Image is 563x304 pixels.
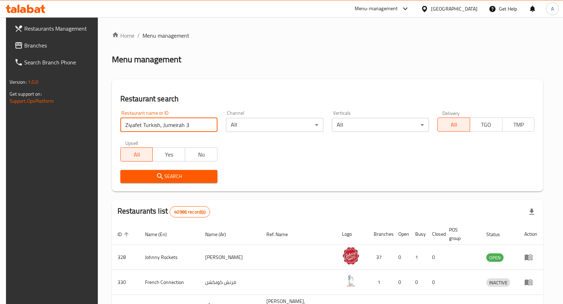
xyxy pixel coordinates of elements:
[185,147,217,161] button: No
[368,223,393,245] th: Branches
[126,172,212,181] span: Search
[10,89,42,99] span: Get support on:
[426,223,443,245] th: Closed
[486,279,510,287] span: INACTIVE
[120,94,535,104] h2: Restaurant search
[523,203,540,220] div: Export file
[124,150,150,160] span: All
[118,230,131,239] span: ID
[266,230,297,239] span: Ref. Name
[28,77,39,87] span: 1.0.0
[170,209,210,215] span: 40986 record(s)
[125,140,138,145] label: Upsell
[426,270,443,295] td: 0
[486,278,510,287] div: INACTIVE
[524,278,537,286] div: Menu
[137,31,140,40] li: /
[502,118,535,132] button: TMP
[205,230,235,239] span: Name (Ar)
[441,120,467,130] span: All
[470,118,502,132] button: TGO
[336,223,368,245] th: Logo
[426,245,443,270] td: 0
[139,270,200,295] td: French Connection
[524,253,537,261] div: Menu
[10,77,27,87] span: Version:
[332,118,429,132] div: All
[200,270,261,295] td: فرنش كونكشن
[152,147,185,161] button: Yes
[24,24,94,33] span: Restaurants Management
[112,54,181,65] h2: Menu management
[342,247,360,265] img: Johnny Rockets
[486,253,504,262] div: OPEN
[393,270,410,295] td: 0
[112,31,543,40] nav: breadcrumb
[442,110,460,115] label: Delivery
[410,245,426,270] td: 1
[170,206,210,217] div: Total records count
[551,5,554,13] span: A
[118,206,210,217] h2: Restaurants list
[200,245,261,270] td: [PERSON_NAME]
[473,120,500,130] span: TGO
[120,170,217,183] button: Search
[486,230,509,239] span: Status
[393,245,410,270] td: 0
[449,226,473,242] span: POS group
[120,147,153,161] button: All
[156,150,182,160] span: Yes
[139,245,200,270] td: Johnny Rockets
[112,270,139,295] td: 330
[188,150,215,160] span: No
[112,245,139,270] td: 328
[10,96,54,106] a: Support.OpsPlatform
[437,118,470,132] button: All
[410,223,426,245] th: Busy
[112,31,134,40] a: Home
[505,120,532,130] span: TMP
[9,20,100,37] a: Restaurants Management
[431,5,477,13] div: [GEOGRAPHIC_DATA]
[9,54,100,71] a: Search Branch Phone
[24,41,94,50] span: Branches
[143,31,189,40] span: Menu management
[519,223,543,245] th: Action
[410,270,426,295] td: 0
[9,37,100,54] a: Branches
[355,5,398,13] div: Menu-management
[120,118,217,132] input: Search for restaurant name or ID..
[393,223,410,245] th: Open
[226,118,323,132] div: All
[486,254,504,262] span: OPEN
[24,58,94,66] span: Search Branch Phone
[145,230,176,239] span: Name (En)
[368,245,393,270] td: 37
[342,272,360,290] img: French Connection
[368,270,393,295] td: 1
